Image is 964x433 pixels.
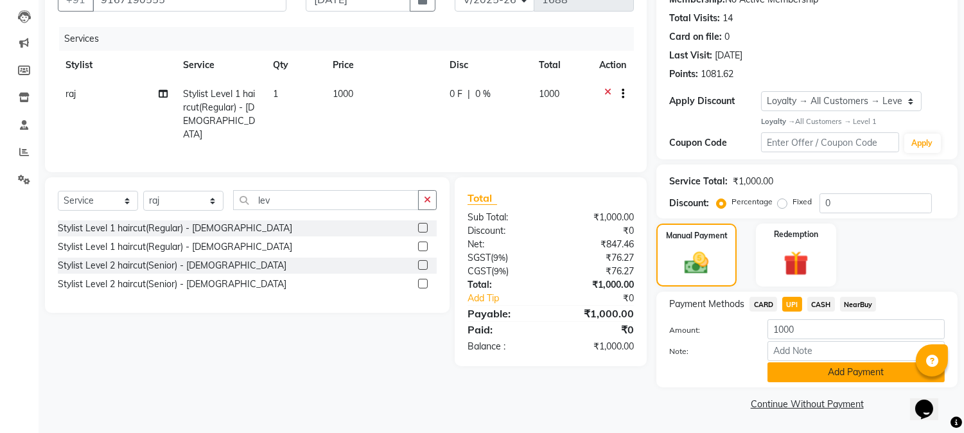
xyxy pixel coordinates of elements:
[551,251,644,265] div: ₹76.27
[669,197,709,210] div: Discount:
[776,248,816,279] img: _gift.svg
[733,175,773,188] div: ₹1,000.00
[58,51,175,80] th: Stylist
[840,297,877,312] span: NearBuy
[767,319,945,339] input: Amount
[669,30,722,44] div: Card on file:
[493,252,505,263] span: 9%
[458,265,551,278] div: ( )
[539,88,559,100] span: 1000
[458,278,551,292] div: Total:
[749,297,777,312] span: CARD
[333,88,353,100] span: 1000
[442,51,531,80] th: Disc
[468,191,497,205] span: Total
[669,67,698,81] div: Points:
[669,175,728,188] div: Service Total:
[724,30,730,44] div: 0
[660,346,758,357] label: Note:
[669,12,720,25] div: Total Visits:
[183,88,255,140] span: Stylist Level 1 haircut(Regular) - [DEMOGRAPHIC_DATA]
[551,340,644,353] div: ₹1,000.00
[669,297,744,311] span: Payment Methods
[793,196,812,208] label: Fixed
[659,398,955,411] a: Continue Without Payment
[458,251,551,265] div: ( )
[458,340,551,353] div: Balance :
[58,240,292,254] div: Stylist Level 1 haircut(Regular) - [DEMOGRAPHIC_DATA]
[551,238,644,251] div: ₹847.46
[660,324,758,336] label: Amount:
[551,224,644,238] div: ₹0
[58,259,286,272] div: Stylist Level 2 haircut(Senior) - [DEMOGRAPHIC_DATA]
[458,238,551,251] div: Net:
[494,266,506,276] span: 9%
[807,297,835,312] span: CASH
[669,136,761,150] div: Coupon Code
[774,229,818,240] label: Redemption
[531,51,592,80] th: Total
[468,87,470,101] span: |
[551,278,644,292] div: ₹1,000.00
[666,230,728,242] label: Manual Payment
[468,252,491,263] span: SGST
[450,87,462,101] span: 0 F
[468,265,491,277] span: CGST
[59,27,644,51] div: Services
[551,211,644,224] div: ₹1,000.00
[175,51,265,80] th: Service
[701,67,733,81] div: 1081.62
[669,49,712,62] div: Last Visit:
[767,341,945,361] input: Add Note
[761,117,795,126] strong: Loyalty →
[677,249,715,277] img: _cash.svg
[551,306,644,321] div: ₹1,000.00
[273,88,278,100] span: 1
[767,362,945,382] button: Add Payment
[265,51,325,80] th: Qty
[58,222,292,235] div: Stylist Level 1 haircut(Regular) - [DEMOGRAPHIC_DATA]
[458,306,551,321] div: Payable:
[904,134,941,153] button: Apply
[732,196,773,208] label: Percentage
[551,265,644,278] div: ₹76.27
[715,49,742,62] div: [DATE]
[782,297,802,312] span: UPI
[566,292,644,305] div: ₹0
[761,116,945,127] div: All Customers → Level 1
[233,190,419,210] input: Search or Scan
[458,292,566,305] a: Add Tip
[458,322,551,337] div: Paid:
[723,12,733,25] div: 14
[58,278,286,291] div: Stylist Level 2 haircut(Senior) - [DEMOGRAPHIC_DATA]
[592,51,634,80] th: Action
[761,132,898,152] input: Enter Offer / Coupon Code
[910,382,951,420] iframe: chat widget
[325,51,442,80] th: Price
[551,322,644,337] div: ₹0
[458,211,551,224] div: Sub Total:
[475,87,491,101] span: 0 %
[66,88,76,100] span: raj
[458,224,551,238] div: Discount:
[669,94,761,108] div: Apply Discount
